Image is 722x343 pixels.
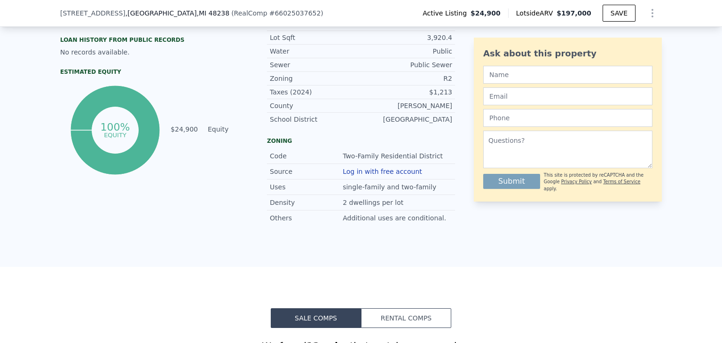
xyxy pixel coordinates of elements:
div: ( ) [231,8,323,18]
div: single-family and two-family [343,182,438,192]
button: Sale Comps [271,308,361,328]
div: Others [270,213,343,223]
div: 2 dwellings per lot [343,198,405,207]
span: Lotside ARV [516,8,557,18]
button: Log in with free account [343,168,422,175]
a: Terms of Service [603,179,640,184]
span: $24,900 [471,8,501,18]
span: Active Listing [423,8,471,18]
tspan: equity [104,131,126,138]
span: $197,000 [557,9,591,17]
div: No records available. [60,47,248,57]
td: $24,900 [170,124,198,134]
span: [STREET_ADDRESS] [60,8,126,18]
td: Equity [206,124,248,134]
div: [GEOGRAPHIC_DATA] [361,115,452,124]
div: Code [270,151,343,161]
button: SAVE [603,5,636,22]
div: Additional uses are conditional. [343,213,448,223]
div: Zoning [270,74,361,83]
div: School District [270,115,361,124]
div: Public [361,47,452,56]
div: Two-Family Residential District [343,151,445,161]
input: Phone [483,109,652,127]
span: , MI 48238 [196,9,229,17]
div: Ask about this property [483,47,652,60]
div: This site is protected by reCAPTCHA and the Google and apply. [544,172,652,192]
div: [PERSON_NAME] [361,101,452,110]
div: Taxes (2024) [270,87,361,97]
tspan: 100% [101,121,130,133]
input: Email [483,87,652,105]
span: RealComp [234,9,267,17]
div: Loan history from public records [60,36,248,44]
div: R2 [361,74,452,83]
div: $1,213 [361,87,452,97]
div: Uses [270,182,343,192]
div: Density [270,198,343,207]
button: Rental Comps [361,308,451,328]
span: , [GEOGRAPHIC_DATA] [126,8,229,18]
div: Water [270,47,361,56]
div: Lot Sqft [270,33,361,42]
div: Zoning [267,137,455,145]
a: Privacy Policy [561,179,592,184]
div: County [270,101,361,110]
div: 3,920.4 [361,33,452,42]
button: Submit [483,174,540,189]
div: Estimated Equity [60,68,248,76]
div: Source [270,167,343,176]
div: Sewer [270,60,361,70]
span: # 66025037652 [269,9,321,17]
input: Name [483,66,652,84]
div: Public Sewer [361,60,452,70]
button: Show Options [643,4,662,23]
